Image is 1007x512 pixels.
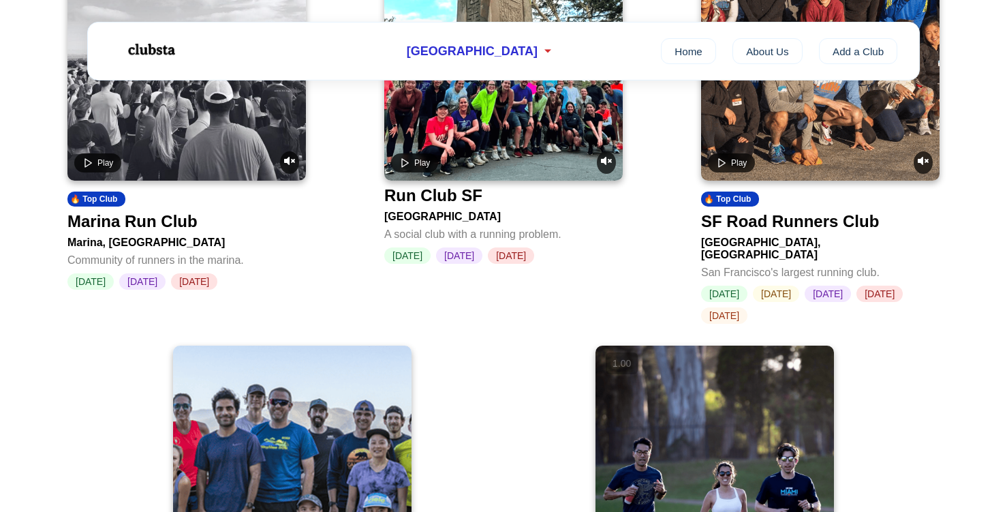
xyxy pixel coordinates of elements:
[384,186,482,205] div: Run Club SF
[97,158,113,168] span: Play
[391,153,438,172] button: Play video
[914,151,933,174] button: Unmute video
[67,249,306,267] div: Community of runners in the marina.
[67,231,306,249] div: Marina, [GEOGRAPHIC_DATA]
[171,273,217,290] span: [DATE]
[661,38,716,64] a: Home
[701,261,940,279] div: San Francisco's largest running club.
[407,44,538,59] span: [GEOGRAPHIC_DATA]
[384,247,431,264] span: [DATE]
[701,231,940,261] div: [GEOGRAPHIC_DATA], [GEOGRAPHIC_DATA]
[819,38,898,64] a: Add a Club
[731,158,747,168] span: Play
[384,205,623,223] div: [GEOGRAPHIC_DATA]
[805,286,851,302] span: [DATE]
[74,153,121,172] button: Play video
[414,158,430,168] span: Play
[280,151,299,174] button: Unmute video
[701,307,747,324] span: [DATE]
[597,151,616,174] button: Unmute video
[488,247,534,264] span: [DATE]
[701,192,759,207] div: 🔥 Top Club
[708,153,755,172] button: Play video
[384,223,623,241] div: A social club with a running problem.
[436,247,482,264] span: [DATE]
[701,212,879,231] div: SF Road Runners Club
[67,273,114,290] span: [DATE]
[753,286,799,302] span: [DATE]
[110,33,191,67] img: Logo
[67,192,125,207] div: 🔥 Top Club
[67,212,198,231] div: Marina Run Club
[119,273,166,290] span: [DATE]
[701,286,747,302] span: [DATE]
[856,286,903,302] span: [DATE]
[732,38,803,64] a: About Us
